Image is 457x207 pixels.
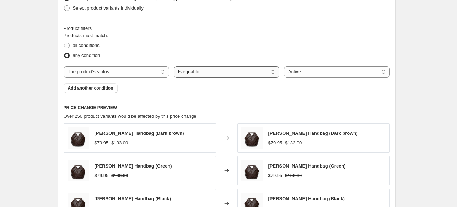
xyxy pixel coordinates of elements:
[73,43,100,48] span: all conditions
[111,139,128,147] strike: $133.00
[268,139,283,147] div: $79.95
[68,85,113,91] span: Add another condition
[68,127,89,149] img: image_271_1719873844458-25453349-37350465-98388118_0_80x.jpg
[241,127,263,149] img: image_271_1719873844458-25453349-37350465-98388118_0_80x.jpg
[64,105,390,111] h6: PRICE CHANGE PREVIEW
[68,160,89,181] img: image_271_1719873844458-25453349-37350465-98388118_0_80x.jpg
[95,139,109,147] div: $79.95
[64,25,390,32] div: Product filters
[95,163,172,169] span: [PERSON_NAME] Handbag (Green)
[73,5,144,11] span: Select product variants individually
[111,172,128,179] strike: $133.00
[64,83,118,93] button: Add another condition
[95,172,109,179] div: $79.95
[268,196,345,201] span: [PERSON_NAME] Handbag (Black)
[268,172,283,179] div: $79.95
[73,53,100,58] span: any condition
[64,33,108,38] span: Products must match:
[64,113,198,119] span: Over 250 product variants would be affected by this price change:
[241,160,263,181] img: image_271_1719873844458-25453349-37350465-98388118_0_80x.jpg
[285,172,302,179] strike: $133.00
[95,196,171,201] span: [PERSON_NAME] Handbag (Black)
[95,131,184,136] span: [PERSON_NAME] Handbag (Dark brown)
[285,139,302,147] strike: $133.00
[268,131,358,136] span: [PERSON_NAME] Handbag (Dark brown)
[268,163,346,169] span: [PERSON_NAME] Handbag (Green)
